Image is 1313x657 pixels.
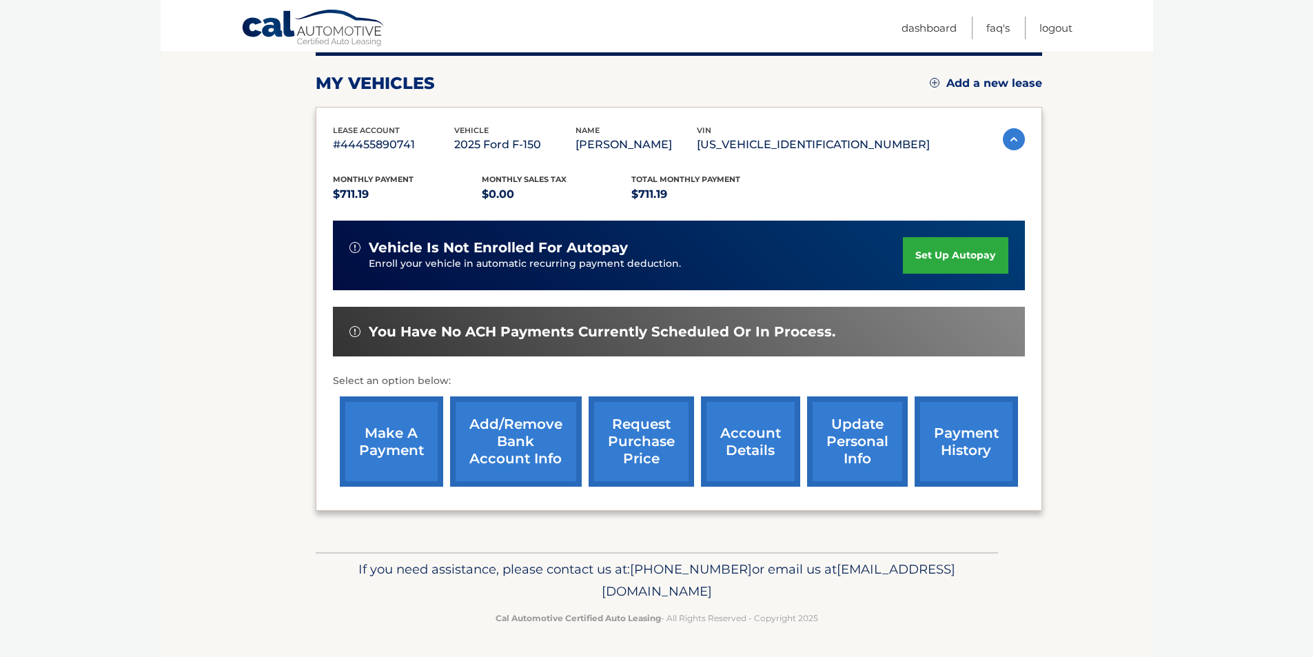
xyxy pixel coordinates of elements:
span: [EMAIL_ADDRESS][DOMAIN_NAME] [602,561,955,599]
a: Cal Automotive [241,9,386,49]
span: vehicle is not enrolled for autopay [369,239,628,256]
span: vin [697,125,711,135]
a: FAQ's [986,17,1010,39]
a: Dashboard [902,17,957,39]
a: update personal info [807,396,908,487]
p: $0.00 [482,185,631,204]
a: make a payment [340,396,443,487]
img: alert-white.svg [349,326,360,337]
img: alert-white.svg [349,242,360,253]
a: Add/Remove bank account info [450,396,582,487]
a: Logout [1039,17,1072,39]
a: payment history [915,396,1018,487]
h2: my vehicles [316,73,435,94]
span: Monthly sales Tax [482,174,567,184]
p: [US_VEHICLE_IDENTIFICATION_NUMBER] [697,135,930,154]
p: Select an option below: [333,373,1025,390]
a: Add a new lease [930,77,1042,90]
p: $711.19 [333,185,482,204]
span: [PHONE_NUMBER] [630,561,752,577]
a: set up autopay [903,237,1008,274]
span: vehicle [454,125,489,135]
p: 2025 Ford F-150 [454,135,576,154]
span: lease account [333,125,400,135]
p: Enroll your vehicle in automatic recurring payment deduction. [369,256,904,272]
p: #44455890741 [333,135,454,154]
img: add.svg [930,78,939,88]
p: [PERSON_NAME] [576,135,697,154]
span: name [576,125,600,135]
img: accordion-active.svg [1003,128,1025,150]
p: If you need assistance, please contact us at: or email us at [325,558,989,603]
p: - All Rights Reserved - Copyright 2025 [325,611,989,625]
p: $711.19 [631,185,781,204]
span: Monthly Payment [333,174,414,184]
span: You have no ACH payments currently scheduled or in process. [369,323,835,341]
a: account details [701,396,800,487]
a: request purchase price [589,396,694,487]
span: Total Monthly Payment [631,174,740,184]
strong: Cal Automotive Certified Auto Leasing [496,613,661,623]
